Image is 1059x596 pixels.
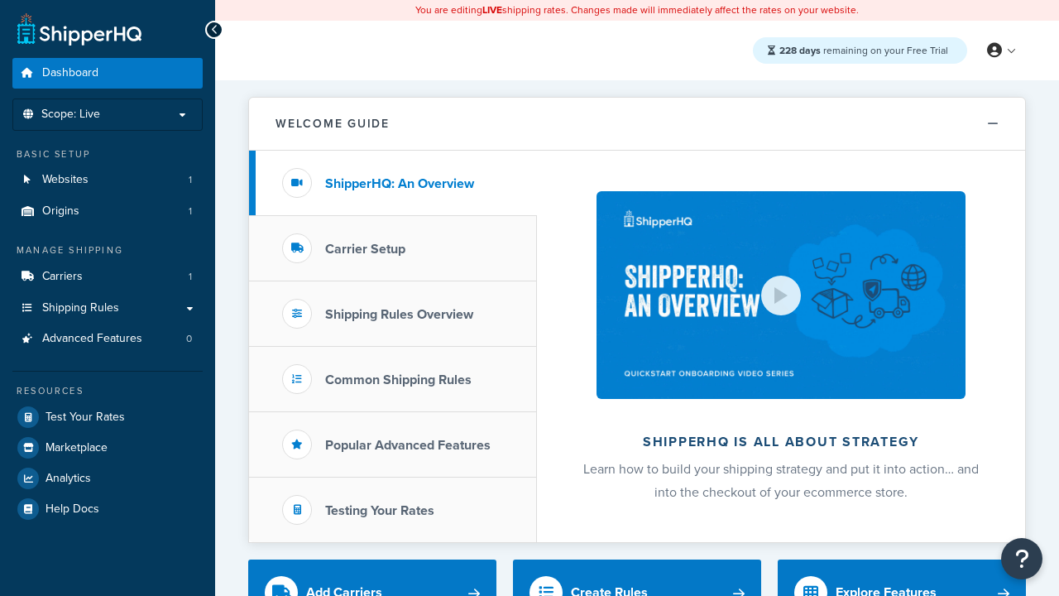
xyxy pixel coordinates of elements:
[325,242,405,257] h3: Carrier Setup
[12,147,203,161] div: Basic Setup
[42,301,119,315] span: Shipping Rules
[189,204,192,219] span: 1
[12,262,203,292] li: Carriers
[12,494,203,524] a: Help Docs
[12,324,203,354] li: Advanced Features
[42,332,142,346] span: Advanced Features
[779,43,948,58] span: remaining on your Free Trial
[325,372,472,387] h3: Common Shipping Rules
[325,503,434,518] h3: Testing Your Rates
[779,43,821,58] strong: 228 days
[482,2,502,17] b: LIVE
[12,165,203,195] li: Websites
[42,270,83,284] span: Carriers
[41,108,100,122] span: Scope: Live
[12,196,203,227] a: Origins1
[597,191,966,399] img: ShipperHQ is all about strategy
[12,324,203,354] a: Advanced Features0
[46,502,99,517] span: Help Docs
[1001,538,1042,579] button: Open Resource Center
[42,173,89,187] span: Websites
[46,472,91,486] span: Analytics
[12,464,203,493] a: Analytics
[325,176,474,191] h3: ShipperHQ: An Overview
[12,196,203,227] li: Origins
[46,411,125,425] span: Test Your Rates
[12,433,203,463] a: Marketplace
[581,435,981,449] h2: ShipperHQ is all about strategy
[189,270,192,284] span: 1
[12,262,203,292] a: Carriers1
[186,332,192,346] span: 0
[12,402,203,432] a: Test Your Rates
[42,66,98,80] span: Dashboard
[12,293,203,324] a: Shipping Rules
[325,438,491,453] h3: Popular Advanced Features
[42,204,79,219] span: Origins
[249,98,1025,151] button: Welcome Guide
[12,384,203,398] div: Resources
[46,441,108,455] span: Marketplace
[12,243,203,257] div: Manage Shipping
[325,307,473,322] h3: Shipping Rules Overview
[276,118,390,130] h2: Welcome Guide
[583,459,979,502] span: Learn how to build your shipping strategy and put it into action… and into the checkout of your e...
[12,58,203,89] a: Dashboard
[12,165,203,195] a: Websites1
[189,173,192,187] span: 1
